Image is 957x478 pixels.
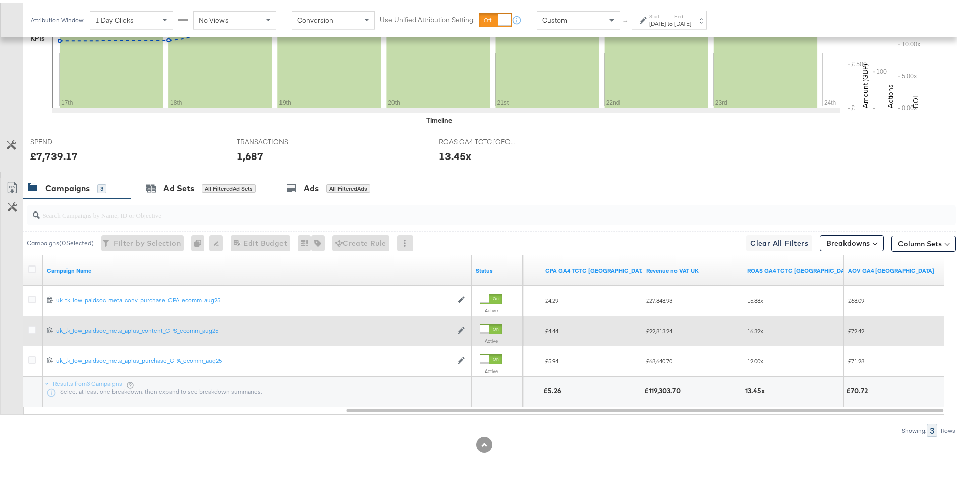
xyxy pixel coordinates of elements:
a: Shows the current state of your Ad Campaign. [476,263,518,272]
div: 13.45x [745,383,768,393]
div: 13.45x [439,146,471,161]
div: 0 [191,232,209,248]
button: Column Sets [891,233,956,249]
div: Campaigns ( 0 Selected) [27,236,94,245]
span: Conversion [297,13,333,22]
div: £7,739.17 [30,146,78,161]
a: uk_tk_low_paidsoc_meta_aplus_content_CPS_ecomm_aug25 [56,324,452,332]
button: Breakdowns [820,232,884,248]
text: ROI [911,93,920,105]
span: ↑ [621,17,631,21]
strong: to [666,17,674,24]
span: Custom [542,13,567,22]
text: Actions [886,81,895,105]
a: GA4 AOV UK [848,263,941,272]
span: ROAS GA4 TCTC [GEOGRAPHIC_DATA] [439,134,515,144]
span: £4.29 [545,294,558,301]
div: Ads [304,180,319,191]
div: Campaigns [45,180,90,191]
div: [DATE] [674,17,691,25]
div: All Filtered Ad Sets [202,181,256,190]
a: Revenue minus VAT UK [646,263,739,272]
a: uk_tk_low_paidsoc_meta_conv_purchase_CPA_ecomm_aug25 [56,293,452,302]
span: £22,813.24 [646,324,672,332]
label: Use Unified Attribution Setting: [380,12,475,22]
span: £4.44 [545,324,558,332]
div: £70.72 [846,383,871,393]
span: £71.28 [848,354,864,362]
span: 1 Day Clicks [95,13,134,22]
a: CPA using total cost to client and GA4 [545,263,647,272]
a: Your campaign name. [47,263,468,272]
span: SPEND [30,134,106,144]
label: End: [674,10,691,17]
span: No Views [199,13,229,22]
label: Active [480,304,502,311]
button: Clear All Filters [746,232,812,248]
a: uk_tk_low_paidsoc_meta_aplus_purchase_CPA_ecomm_aug25 [56,354,452,362]
label: Active [480,335,502,341]
span: TRANSACTIONS [237,134,312,144]
label: Start: [649,10,666,17]
input: Search Campaigns by Name, ID or Objective [40,198,871,218]
div: All Filtered Ads [326,181,370,190]
div: Ad Sets [163,180,194,191]
div: Showing: [901,424,927,431]
div: £5.26 [543,383,565,393]
span: 15.88x [747,294,763,301]
div: [DATE] [649,17,666,25]
div: uk_tk_low_paidsoc_meta_conv_purchase_CPA_ecomm_aug25 [56,293,452,301]
div: KPIs [30,31,45,40]
text: Amount (GBP) [861,61,870,105]
div: 3 [97,181,106,190]
a: ROAS for weekly reporting using GA4 data and TCTC [747,263,853,272]
span: 12.00x [747,354,763,362]
div: 3 [927,421,937,434]
div: Timeline [426,113,452,122]
span: £68.09 [848,294,864,301]
div: £119,303.70 [644,383,684,393]
span: Clear All Filters [750,234,808,247]
span: £27,848.93 [646,294,672,301]
span: £5.94 [545,354,558,362]
label: Active [480,365,502,371]
div: 1,687 [237,146,263,161]
span: £68,640.70 [646,354,672,362]
div: Attribution Window: [30,14,85,21]
span: 16.32x [747,324,763,332]
div: Rows [940,424,956,431]
span: £72.42 [848,324,864,332]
